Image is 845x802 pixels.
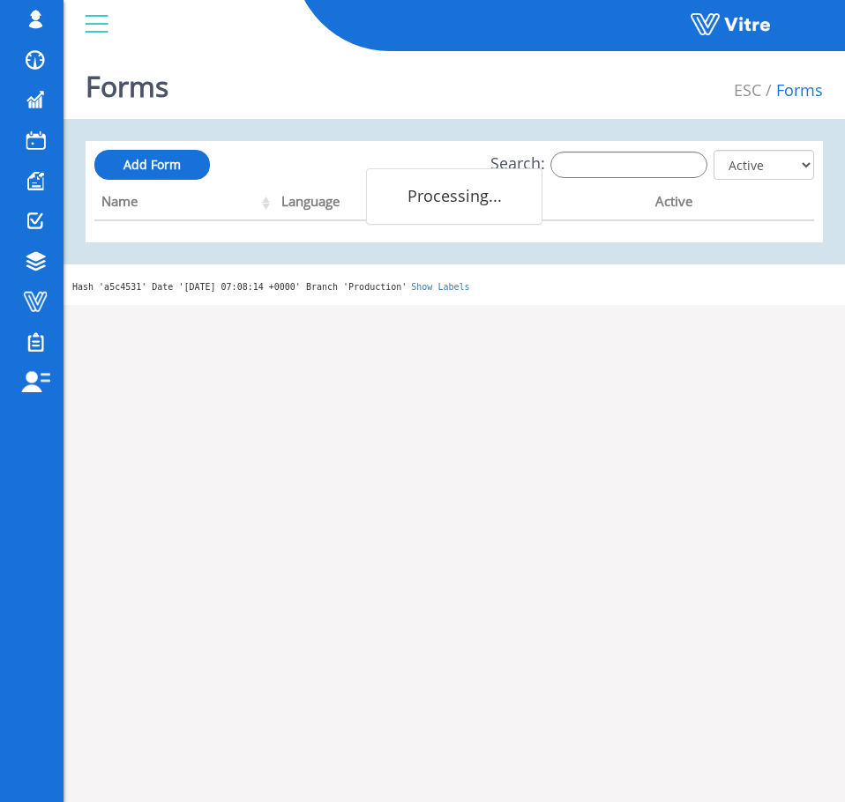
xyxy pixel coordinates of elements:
li: Forms [761,79,823,102]
th: Active [648,188,778,221]
h1: Forms [86,44,168,119]
a: ESC [734,79,761,100]
div: Processing... [366,168,542,225]
span: Add Form [123,156,181,173]
th: Company [462,188,648,221]
input: Search: [550,152,707,178]
a: Add Form [94,150,210,180]
a: Show Labels [411,282,469,292]
th: Name [94,188,274,221]
span: Hash 'a5c4531' Date '[DATE] 07:08:14 +0000' Branch 'Production' [72,282,407,292]
label: Search: [490,152,707,178]
th: Language [274,188,463,221]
